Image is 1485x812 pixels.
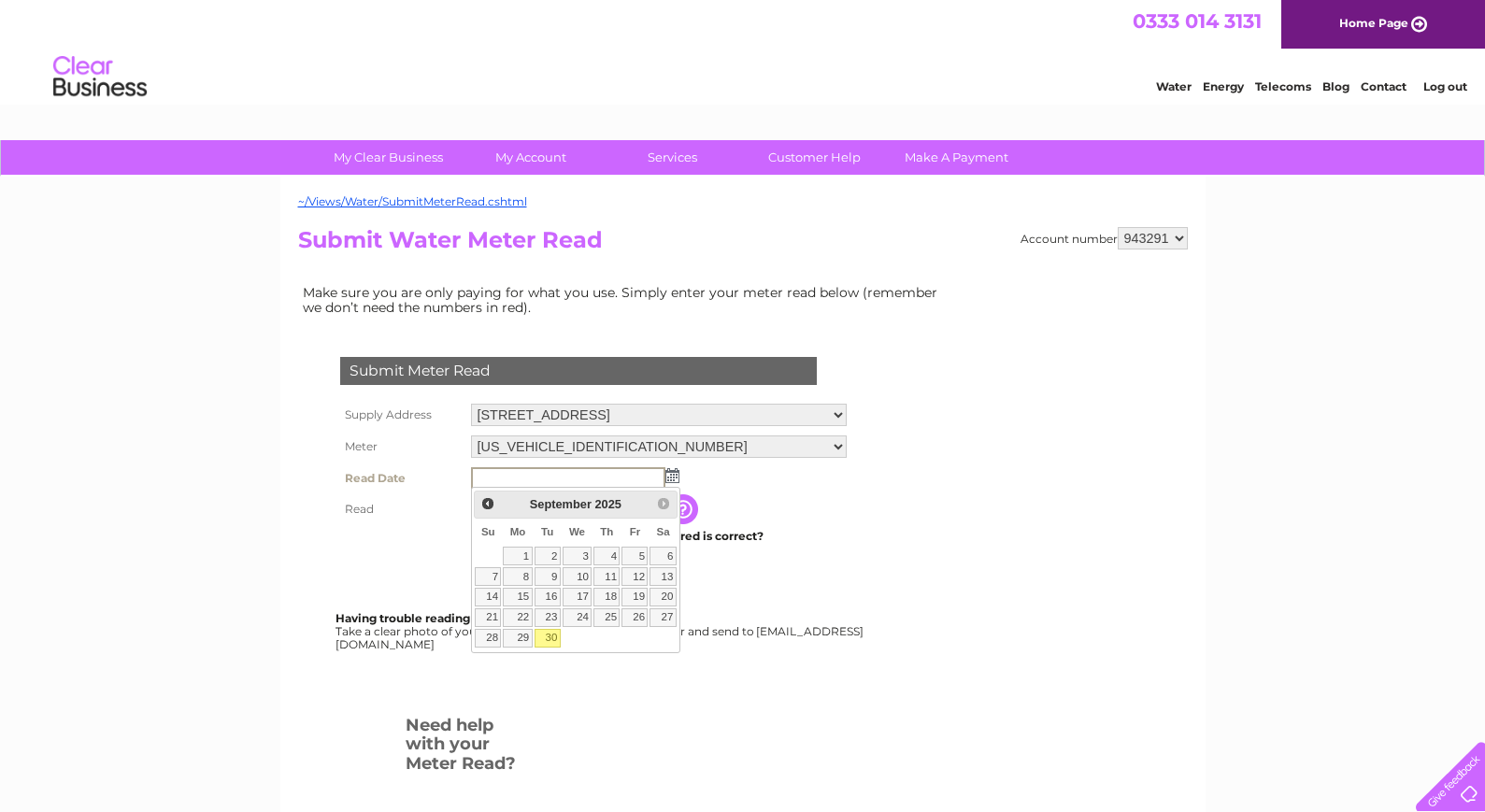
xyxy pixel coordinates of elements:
[336,611,545,625] b: Having trouble reading your meter?
[475,588,501,606] a: 14
[1423,79,1467,93] a: Log out
[1133,9,1262,33] a: 0333 014 3131
[1322,79,1349,93] a: Blog
[503,608,532,627] a: 22
[336,612,866,650] div: Take a clear photo of your readings, tell us which supply it's for and send to [EMAIL_ADDRESS][DO...
[503,629,532,648] a: 29
[621,608,648,627] a: 26
[650,567,676,586] a: 13
[298,280,952,320] td: Make sure you are only paying for what you use. Simply enter your meter read below (remember we d...
[650,588,676,606] a: 20
[650,608,676,627] a: 27
[336,431,466,463] th: Meter
[600,526,613,537] span: Thursday
[541,526,553,537] span: Tuesday
[535,608,561,627] a: 23
[298,194,527,208] a: ~/Views/Water/SubmitMeterRead.cshtml
[336,494,466,524] th: Read
[1021,227,1188,249] div: Account number
[1361,79,1406,93] a: Contact
[298,227,1188,263] h2: Submit Water Meter Read
[480,496,495,511] span: Prev
[311,140,465,175] a: My Clear Business
[593,608,620,627] a: 25
[481,526,495,537] span: Sunday
[665,468,679,483] img: ...
[593,588,620,606] a: 18
[475,608,501,627] a: 21
[466,524,851,548] td: Are you sure the read you have entered is correct?
[535,567,561,586] a: 9
[1255,79,1311,93] a: Telecoms
[668,494,702,524] input: Information
[657,526,670,537] span: Saturday
[737,140,892,175] a: Customer Help
[336,463,466,494] th: Read Date
[535,629,561,648] a: 30
[593,547,620,565] a: 4
[563,588,593,606] a: 17
[340,357,817,385] div: Submit Meter Read
[530,497,592,511] span: September
[302,10,1185,91] div: Clear Business is a trading name of Verastar Limited (registered in [GEOGRAPHIC_DATA] No. 3667643...
[569,526,585,537] span: Wednesday
[503,567,532,586] a: 8
[594,497,621,511] span: 2025
[621,547,648,565] a: 5
[475,567,501,586] a: 7
[535,547,561,565] a: 2
[510,526,526,537] span: Monday
[563,547,593,565] a: 3
[475,629,501,648] a: 28
[563,567,593,586] a: 10
[535,588,561,606] a: 16
[503,588,532,606] a: 15
[1156,79,1192,93] a: Water
[406,712,521,783] h3: Need help with your Meter Read?
[503,547,532,565] a: 1
[621,588,648,606] a: 19
[52,49,148,106] img: logo.png
[477,493,498,515] a: Prev
[453,140,607,175] a: My Account
[630,526,641,537] span: Friday
[621,567,648,586] a: 12
[595,140,750,175] a: Services
[336,399,466,431] th: Supply Address
[593,567,620,586] a: 11
[879,140,1034,175] a: Make A Payment
[563,608,593,627] a: 24
[650,547,676,565] a: 6
[1203,79,1244,93] a: Energy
